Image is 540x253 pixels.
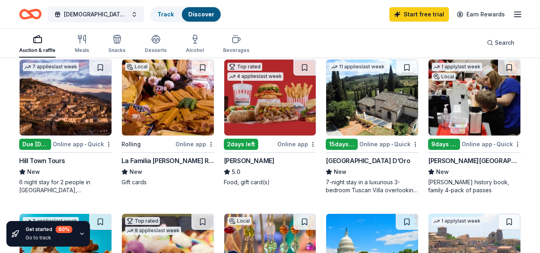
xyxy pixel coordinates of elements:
[432,63,482,71] div: 1 apply last week
[19,178,112,194] div: 6 night stay for 2 people in [GEOGRAPHIC_DATA], [GEOGRAPHIC_DATA]
[334,167,347,177] span: New
[26,235,72,241] div: Go to track
[428,156,521,165] div: [PERSON_NAME][GEOGRAPHIC_DATA]
[19,47,56,54] div: Auction & raffle
[326,156,410,165] div: [GEOGRAPHIC_DATA] D’Oro
[232,167,240,177] span: 5.0
[108,31,126,58] button: Snacks
[326,59,418,194] a: Image for Villa Sogni D’Oro11 applieslast week15days leftOnline app•Quick[GEOGRAPHIC_DATA] D’OroN...
[227,217,251,225] div: Local
[122,139,141,149] div: Rolling
[432,73,456,81] div: Local
[432,217,482,225] div: 1 apply last week
[48,6,144,22] button: [DEMOGRAPHIC_DATA] Fundraiser
[224,178,317,186] div: Food, gift card(s)
[145,31,167,58] button: Desserts
[326,60,418,135] img: Image for Villa Sogni D’Oro
[494,141,495,147] span: •
[145,47,167,54] div: Desserts
[224,59,317,186] a: Image for Portillo'sTop rated4 applieslast week2days leftOnline app[PERSON_NAME]5.0Food, gift car...
[53,139,112,149] div: Online app Quick
[75,31,89,58] button: Meals
[428,59,521,194] a: Image for Dr Pepper Museum1 applylast weekLocal9days leftOnline app•Quick[PERSON_NAME][GEOGRAPHIC...
[27,167,40,177] span: New
[329,63,386,71] div: 11 applies last week
[125,227,181,235] div: 9 applies last week
[428,139,460,150] div: 9 days left
[108,47,126,54] div: Snacks
[462,139,521,149] div: Online app Quick
[495,38,514,48] span: Search
[75,47,89,54] div: Meals
[188,11,214,18] a: Discover
[19,156,65,165] div: Hill Town Tours
[20,60,112,135] img: Image for Hill Town Tours
[19,31,56,58] button: Auction & raffle
[227,72,283,81] div: 4 applies last week
[175,139,214,149] div: Online app
[186,47,204,54] div: Alcohol
[23,63,79,71] div: 7 applies last week
[326,178,418,194] div: 7-night stay in a luxurious 3-bedroom Tuscan Villa overlooking a vineyard and the ancient walled ...
[130,167,142,177] span: New
[19,139,51,150] div: Due [DATE]
[19,5,42,24] a: Home
[480,35,521,51] button: Search
[389,7,449,22] a: Start free trial
[227,63,262,71] div: Top rated
[277,139,316,149] div: Online app
[56,226,72,233] div: 60 %
[125,217,160,225] div: Top rated
[85,141,86,147] span: •
[359,139,418,149] div: Online app Quick
[122,156,214,165] div: La Familia [PERSON_NAME] Restaurants
[150,6,221,22] button: TrackDiscover
[19,59,112,194] a: Image for Hill Town Tours 7 applieslast weekDue [DATE]Online app•QuickHill Town ToursNew6 night s...
[64,10,128,19] span: [DEMOGRAPHIC_DATA] Fundraiser
[452,7,510,22] a: Earn Rewards
[326,139,358,150] div: 15 days left
[157,11,174,18] a: Track
[122,178,214,186] div: Gift cards
[122,60,214,135] img: Image for La Familia Cortez Restaurants
[428,178,521,194] div: [PERSON_NAME] history book, family 4-pack of passes
[186,31,204,58] button: Alcohol
[223,47,249,54] div: Beverages
[224,139,258,150] div: 2 days left
[224,60,316,135] img: Image for Portillo's
[122,59,214,186] a: Image for La Familia Cortez RestaurantsLocalRollingOnline appLa Familia [PERSON_NAME] Restaurants...
[223,31,249,58] button: Beverages
[391,141,393,147] span: •
[125,63,149,71] div: Local
[436,167,449,177] span: New
[224,156,275,165] div: [PERSON_NAME]
[26,226,72,233] div: Get started
[428,60,520,135] img: Image for Dr Pepper Museum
